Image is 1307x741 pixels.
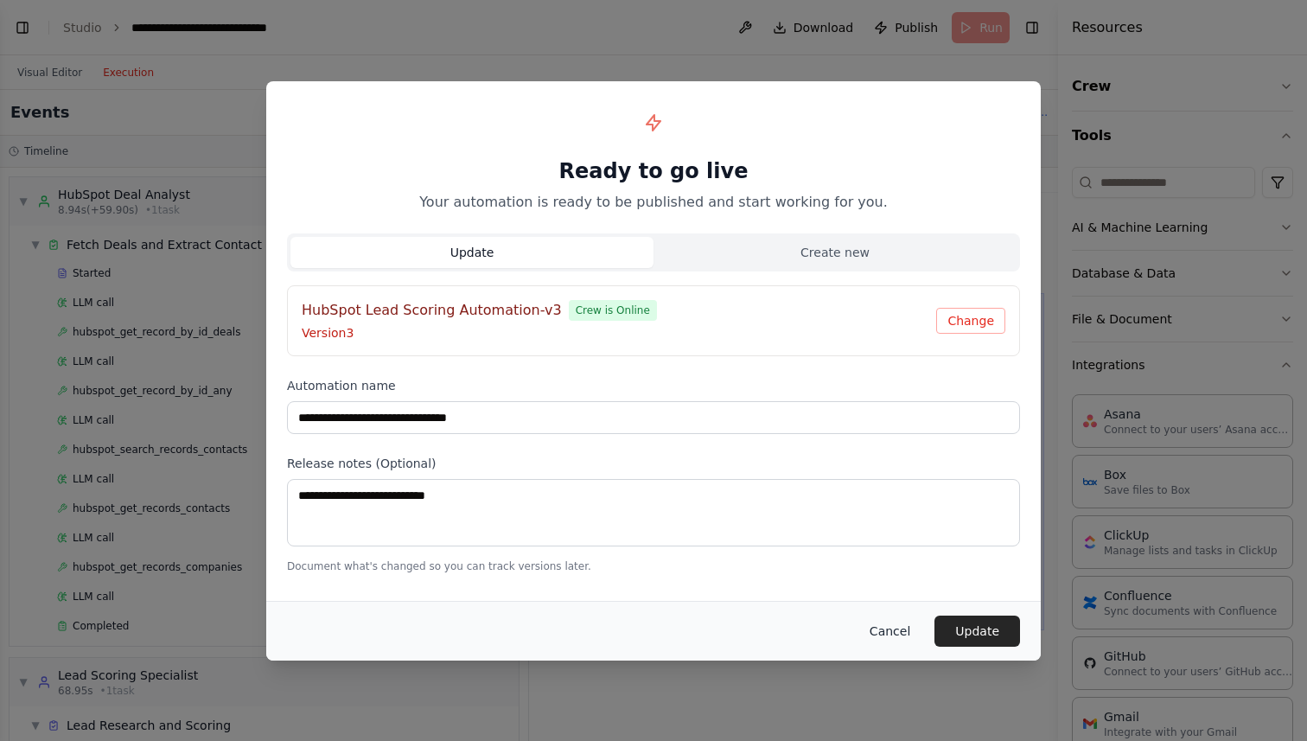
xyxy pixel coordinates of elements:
[302,324,936,342] p: Version 3
[287,377,1020,394] label: Automation name
[290,237,653,268] button: Update
[287,455,1020,472] label: Release notes (Optional)
[287,559,1020,573] p: Document what's changed so you can track versions later.
[569,300,657,321] span: Crew is Online
[653,237,1017,268] button: Create new
[936,308,1005,334] button: Change
[302,300,562,321] h4: HubSpot Lead Scoring Automation-v3
[934,616,1020,647] button: Update
[856,616,924,647] button: Cancel
[287,192,1020,213] p: Your automation is ready to be published and start working for you.
[287,157,1020,185] h1: Ready to go live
